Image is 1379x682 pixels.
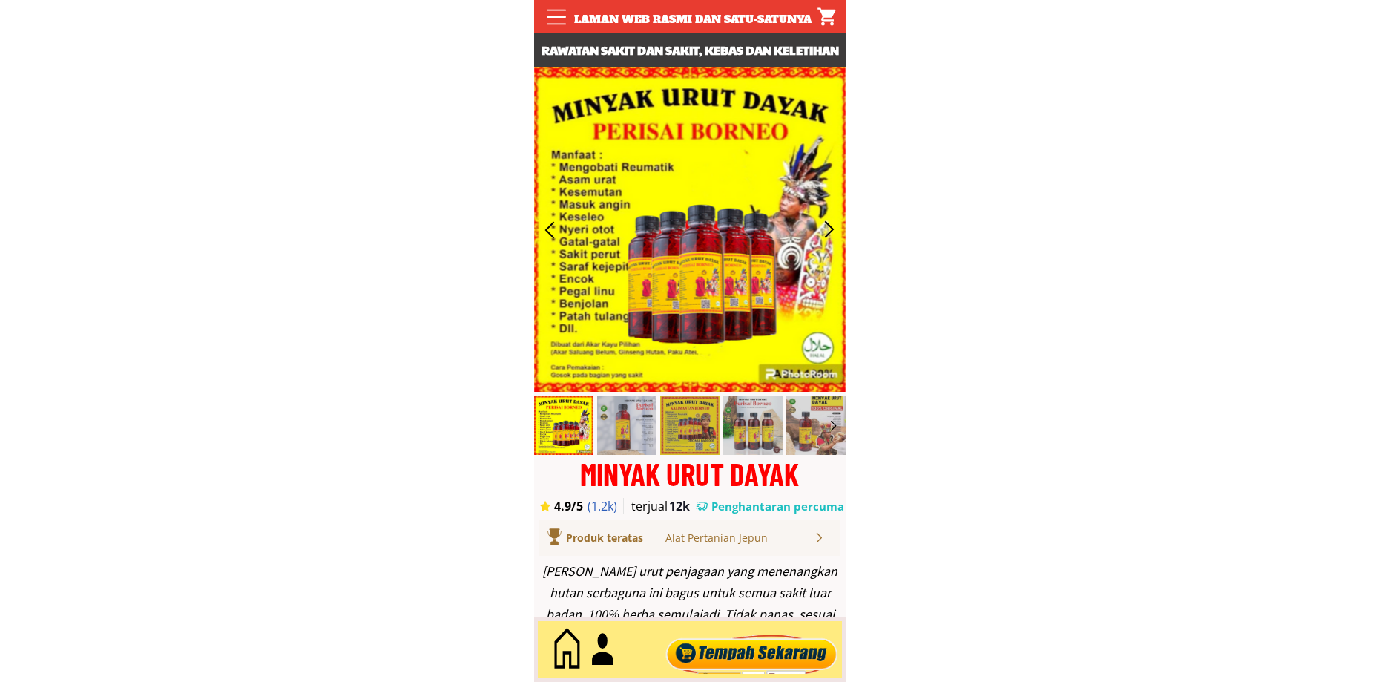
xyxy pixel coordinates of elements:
h3: Rawatan sakit dan sakit, kebas dan keletihan [534,41,846,60]
h3: 12k [669,498,694,514]
h3: (1.2k) [588,498,625,514]
h3: terjual [631,498,682,514]
div: Laman web rasmi dan satu-satunya [566,11,820,27]
div: Alat Pertanian Jepun [665,530,813,546]
div: MINYAK URUT DAYAK [534,459,846,489]
div: Produk teratas [566,530,685,546]
h3: 4.9/5 [554,498,596,514]
h3: Penghantaran percuma [711,499,845,514]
